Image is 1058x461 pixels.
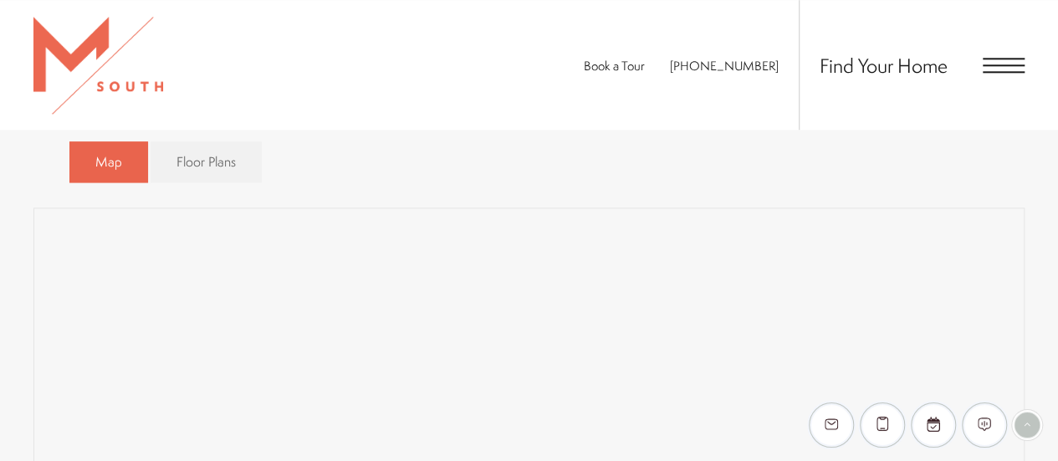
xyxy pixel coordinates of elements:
[983,58,1025,73] button: Open Menu
[33,17,163,114] img: MSouth
[176,152,236,172] span: Floor Plans
[670,57,779,74] span: [PHONE_NUMBER]
[820,52,948,79] a: Find Your Home
[95,152,122,172] span: Map
[584,57,645,74] a: Book a Tour
[670,57,779,74] a: Call Us at 813-570-8014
